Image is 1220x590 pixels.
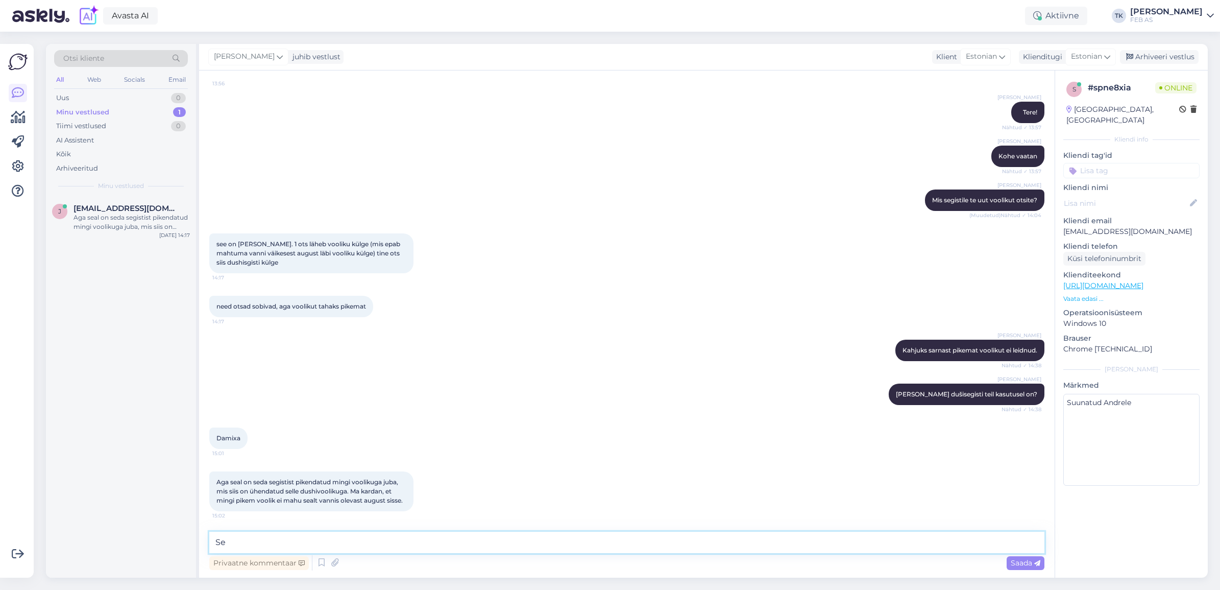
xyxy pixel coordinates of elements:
p: Klienditeekond [1063,270,1200,280]
div: TK [1112,9,1126,23]
img: Askly Logo [8,52,28,72]
div: Uus [56,93,69,103]
span: Kohe vaatan [998,152,1037,160]
div: Kõik [56,149,71,159]
a: [URL][DOMAIN_NAME] [1063,281,1143,290]
p: Brauser [1063,333,1200,344]
div: 0 [171,121,186,131]
span: [PERSON_NAME] [214,51,275,62]
div: Web [85,73,103,86]
span: 15:01 [212,450,251,457]
span: [PERSON_NAME] [997,93,1041,101]
span: Mis segistile te uut voolikut otsite? [932,196,1037,204]
span: Estonian [966,51,997,62]
a: Avasta AI [103,7,158,25]
span: see on [PERSON_NAME]. 1 ots läheb vooliku külge (mis epab mahtuma vanni väikesest august läbi voo... [216,240,402,266]
div: [PERSON_NAME] [1063,365,1200,374]
div: Privaatne kommentaar [209,556,309,570]
input: Lisa tag [1063,163,1200,178]
p: Märkmed [1063,380,1200,391]
div: Küsi telefoninumbrit [1063,252,1145,266]
span: Tere! [1023,108,1037,116]
p: Kliendi email [1063,216,1200,226]
p: Operatsioonisüsteem [1063,308,1200,318]
div: [PERSON_NAME] [1130,8,1203,16]
span: janek.vainjarv@gmail.com [74,204,180,213]
a: [PERSON_NAME]FEB AS [1130,8,1214,24]
span: [PERSON_NAME] [997,375,1041,383]
div: Socials [122,73,147,86]
textarea: See o [209,532,1044,553]
p: [EMAIL_ADDRESS][DOMAIN_NAME] [1063,226,1200,237]
div: AI Assistent [56,135,94,146]
span: j [58,207,61,215]
span: Nähtud ✓ 13:57 [1002,124,1041,131]
span: [PERSON_NAME] [997,181,1041,189]
span: 14:17 [212,274,251,281]
p: Windows 10 [1063,318,1200,329]
span: Otsi kliente [63,53,104,64]
div: Aktiivne [1025,7,1087,25]
span: [PERSON_NAME] [997,137,1041,145]
span: Damixa [216,434,240,442]
span: [PERSON_NAME] dušisegisti teil kasutusel on? [896,390,1037,398]
div: Arhiveeri vestlus [1120,50,1199,64]
input: Lisa nimi [1064,198,1188,209]
div: Arhiveeritud [56,163,98,174]
span: 15:02 [212,512,251,520]
span: need otsad sobivad, aga voolikut tahaks pikemat [216,302,366,310]
span: Saada [1011,558,1040,568]
div: All [54,73,66,86]
span: Online [1155,82,1197,93]
div: Klient [932,52,957,62]
img: explore-ai [78,5,99,27]
span: Nähtud ✓ 14:38 [1002,406,1041,413]
div: # spne8xia [1088,82,1155,94]
div: Tiimi vestlused [56,121,106,131]
div: 0 [171,93,186,103]
div: [GEOGRAPHIC_DATA], [GEOGRAPHIC_DATA] [1066,104,1179,126]
div: juhib vestlust [288,52,340,62]
div: Aga seal on seda segistist pikendatud mingi voolikuga juba, mis siis on ühendatud selle dushivool... [74,213,190,231]
p: Kliendi tag'id [1063,150,1200,161]
div: [DATE] 14:17 [159,231,190,239]
p: Kliendi telefon [1063,241,1200,252]
div: 1 [173,107,186,117]
span: 14:17 [212,318,251,325]
span: (Muudetud) Nähtud ✓ 14:04 [969,211,1041,219]
span: [PERSON_NAME] [997,332,1041,339]
span: Minu vestlused [98,181,144,191]
span: Estonian [1071,51,1102,62]
span: Nähtud ✓ 14:38 [1002,362,1041,369]
span: Aga seal on seda segistist pikendatud mingi voolikuga juba, mis siis on ühendatud selle dushivool... [216,478,403,504]
span: s [1072,85,1076,93]
p: Kliendi nimi [1063,182,1200,193]
div: Minu vestlused [56,107,109,117]
span: Nähtud ✓ 13:57 [1002,168,1041,175]
div: Klienditugi [1019,52,1062,62]
span: Kahjuks sarnast pikemat voolikut ei leidnud. [902,346,1037,354]
span: 13:56 [212,80,251,87]
div: FEB AS [1130,16,1203,24]
div: Email [166,73,188,86]
p: Vaata edasi ... [1063,294,1200,303]
p: Chrome [TECHNICAL_ID] [1063,344,1200,355]
div: Kliendi info [1063,135,1200,144]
